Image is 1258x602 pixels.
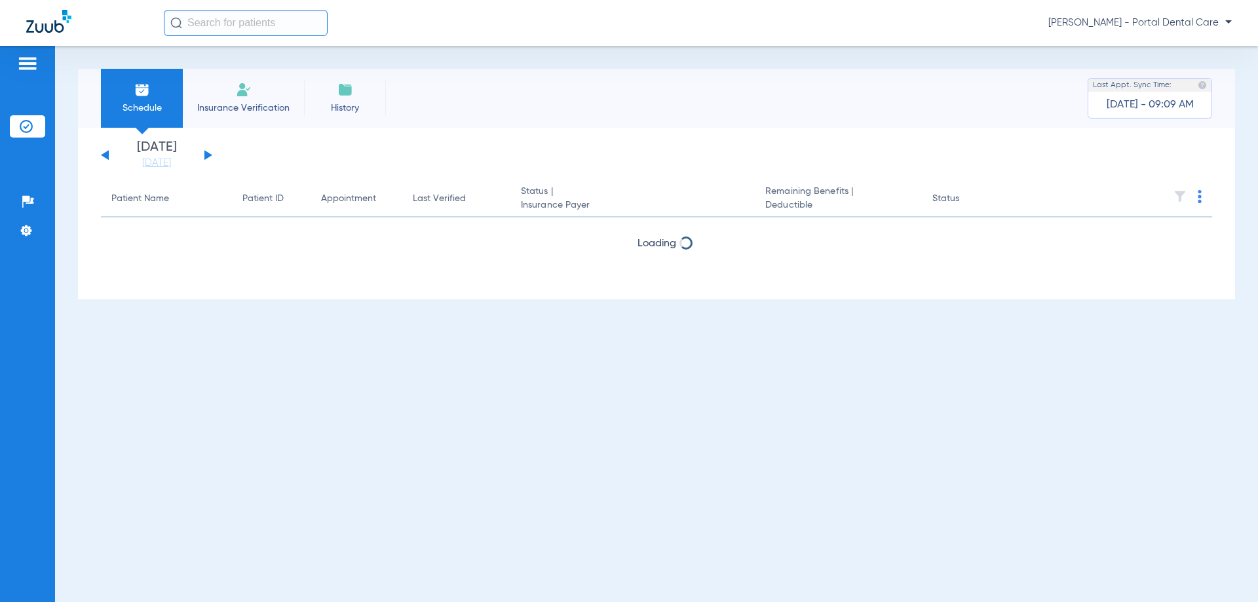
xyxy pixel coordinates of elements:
[1173,190,1187,203] img: filter.svg
[638,238,676,249] span: Loading
[922,181,1010,217] th: Status
[1198,81,1207,90] img: last sync help info
[134,82,150,98] img: Schedule
[521,198,744,212] span: Insurance Payer
[413,192,500,206] div: Last Verified
[242,192,284,206] div: Patient ID
[1107,98,1194,111] span: [DATE] - 09:09 AM
[510,181,755,217] th: Status |
[242,192,300,206] div: Patient ID
[193,102,294,115] span: Insurance Verification
[321,192,376,206] div: Appointment
[111,192,169,206] div: Patient Name
[321,192,392,206] div: Appointment
[117,141,196,170] li: [DATE]
[117,157,196,170] a: [DATE]
[236,82,252,98] img: Manual Insurance Verification
[1048,16,1232,29] span: [PERSON_NAME] - Portal Dental Care
[164,10,328,36] input: Search for patients
[111,102,173,115] span: Schedule
[26,10,71,33] img: Zuub Logo
[765,198,911,212] span: Deductible
[111,192,221,206] div: Patient Name
[314,102,376,115] span: History
[1093,79,1172,92] span: Last Appt. Sync Time:
[1198,190,1202,203] img: group-dot-blue.svg
[170,17,182,29] img: Search Icon
[337,82,353,98] img: History
[17,56,38,71] img: hamburger-icon
[413,192,466,206] div: Last Verified
[755,181,921,217] th: Remaining Benefits |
